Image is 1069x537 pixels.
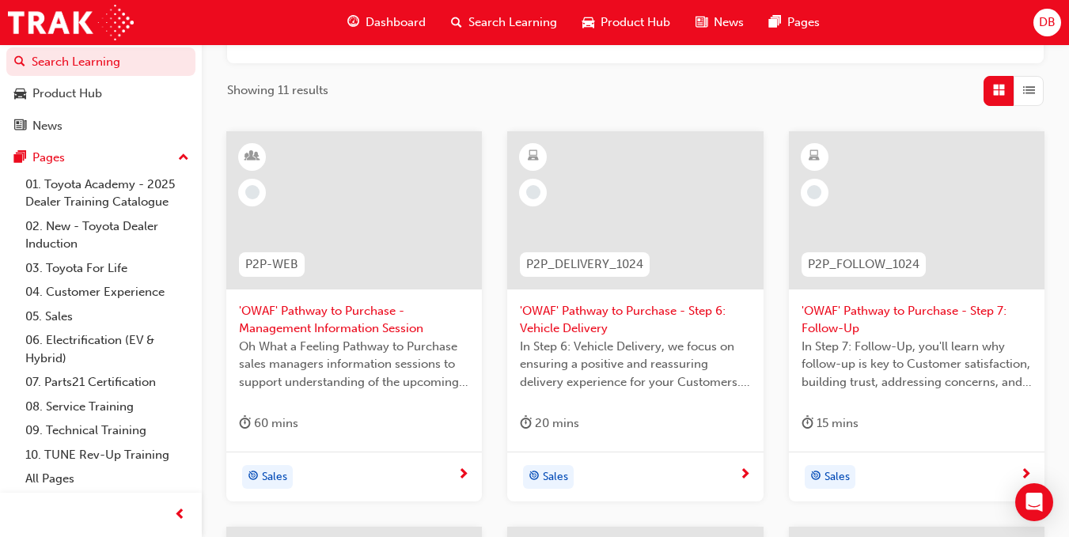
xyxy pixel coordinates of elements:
[174,505,186,525] span: prev-icon
[696,13,707,32] span: news-icon
[6,79,195,108] a: Product Hub
[6,143,195,172] button: Pages
[227,81,328,100] span: Showing 11 results
[807,185,821,199] span: learningRecordVerb_NONE-icon
[526,255,643,274] span: P2P_DELIVERY_1024
[245,255,298,274] span: P2P-WEB
[19,370,195,395] a: 07. Parts21 Certification
[32,117,63,135] div: News
[262,468,287,486] span: Sales
[8,5,134,40] img: Trak
[178,148,189,168] span: up-icon
[438,6,570,39] a: search-iconSearch Learning
[14,119,26,134] span: news-icon
[451,13,462,32] span: search-icon
[802,338,1032,391] span: In Step 7: Follow-Up, you'll learn why follow-up is key to Customer satisfaction, building trust,...
[19,214,195,256] a: 02. New - Toyota Dealer Induction
[247,146,258,167] span: learningResourceType_INSTRUCTOR_LED-icon
[601,13,670,32] span: Product Hub
[529,467,540,487] span: target-icon
[19,328,195,370] a: 06. Electrification (EV & Hybrid)
[520,302,750,338] span: 'OWAF' Pathway to Purchase - Step 6: Vehicle Delivery
[528,146,539,167] span: learningResourceType_ELEARNING-icon
[789,131,1044,501] a: P2P_FOLLOW_1024'OWAF' Pathway to Purchase - Step 7: Follow-UpIn Step 7: Follow-Up, you'll learn w...
[19,172,195,214] a: 01. Toyota Academy - 2025 Dealer Training Catalogue
[824,468,850,486] span: Sales
[14,55,25,70] span: search-icon
[526,185,540,199] span: learningRecordVerb_NONE-icon
[683,6,756,39] a: news-iconNews
[19,256,195,281] a: 03. Toyota For Life
[347,13,359,32] span: guage-icon
[810,467,821,487] span: target-icon
[19,304,195,329] a: 05. Sales
[19,395,195,419] a: 08. Service Training
[239,338,469,391] span: Oh What a Feeling Pathway to Purchase sales managers information sessions to support understandin...
[32,85,102,103] div: Product Hub
[239,414,298,433] div: 60 mins
[468,13,557,32] span: Search Learning
[787,13,820,32] span: Pages
[19,443,195,467] a: 10. TUNE Rev-Up Training
[1033,9,1061,36] button: DB
[6,112,195,141] a: News
[520,338,750,391] span: In Step 6: Vehicle Delivery, we focus on ensuring a positive and reassuring delivery experience f...
[226,131,482,501] a: P2P-WEB'OWAF' Pathway to Purchase - Management Information SessionOh What a Feeling Pathway to Pu...
[1020,468,1032,482] span: next-icon
[239,414,251,433] span: duration-icon
[457,468,469,482] span: next-icon
[245,185,260,199] span: learningRecordVerb_NONE-icon
[507,131,763,501] a: P2P_DELIVERY_1024'OWAF' Pathway to Purchase - Step 6: Vehicle DeliveryIn Step 6: Vehicle Delivery...
[248,467,259,487] span: target-icon
[6,12,195,143] button: DashboardSearch LearningProduct HubNews
[543,468,568,486] span: Sales
[19,418,195,443] a: 09. Technical Training
[520,414,532,433] span: duration-icon
[570,6,683,39] a: car-iconProduct Hub
[1023,81,1035,100] span: List
[1015,483,1053,521] div: Open Intercom Messenger
[993,81,1005,100] span: Grid
[714,13,744,32] span: News
[1039,13,1056,32] span: DB
[802,414,813,433] span: duration-icon
[769,13,781,32] span: pages-icon
[582,13,594,32] span: car-icon
[756,6,832,39] a: pages-iconPages
[802,414,859,433] div: 15 mins
[520,414,579,433] div: 20 mins
[808,255,919,274] span: P2P_FOLLOW_1024
[335,6,438,39] a: guage-iconDashboard
[32,149,65,167] div: Pages
[19,467,195,491] a: All Pages
[6,47,195,77] a: Search Learning
[809,146,820,167] span: learningResourceType_ELEARNING-icon
[739,468,751,482] span: next-icon
[14,87,26,101] span: car-icon
[19,280,195,304] a: 04. Customer Experience
[802,302,1032,338] span: 'OWAF' Pathway to Purchase - Step 7: Follow-Up
[366,13,426,32] span: Dashboard
[239,302,469,338] span: 'OWAF' Pathway to Purchase - Management Information Session
[14,151,26,165] span: pages-icon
